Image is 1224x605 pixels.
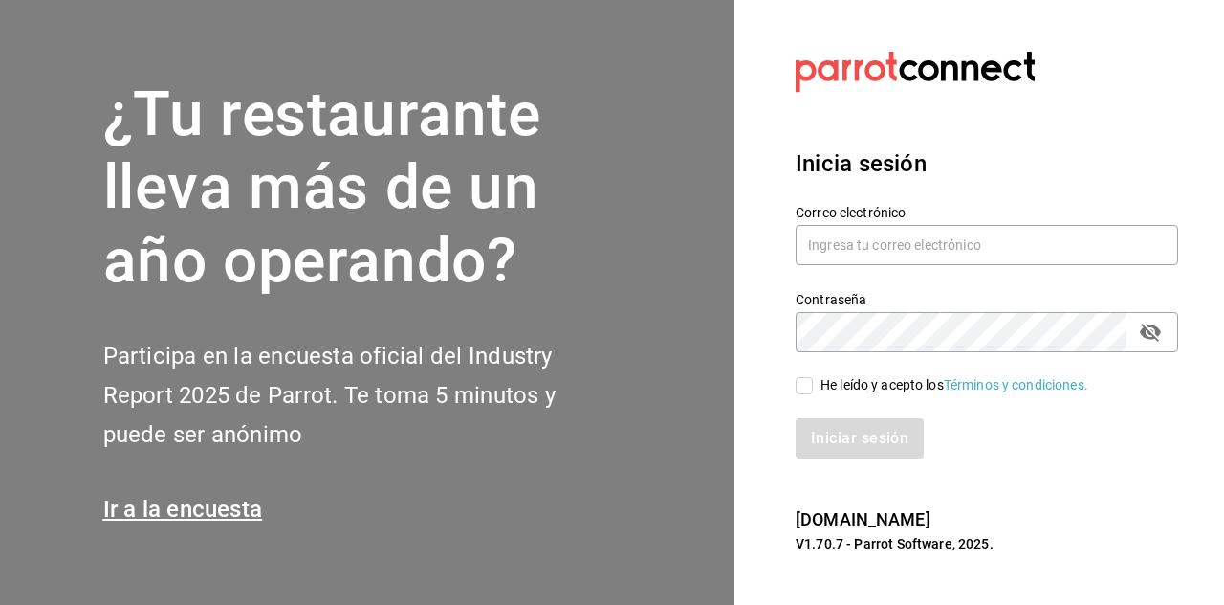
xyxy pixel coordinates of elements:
p: V1.70.7 - Parrot Software, 2025. [796,534,1178,553]
a: [DOMAIN_NAME] [796,509,930,529]
h3: Inicia sesión [796,146,1178,181]
h1: ¿Tu restaurante lleva más de un año operando? [103,78,620,299]
button: passwordField [1134,316,1167,348]
h2: Participa en la encuesta oficial del Industry Report 2025 de Parrot. Te toma 5 minutos y puede se... [103,337,620,454]
input: Ingresa tu correo electrónico [796,225,1178,265]
div: He leído y acepto los [820,375,1088,395]
label: Correo electrónico [796,205,1178,218]
a: Términos y condiciones. [944,377,1088,392]
label: Contraseña [796,292,1178,305]
a: Ir a la encuesta [103,496,263,523]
